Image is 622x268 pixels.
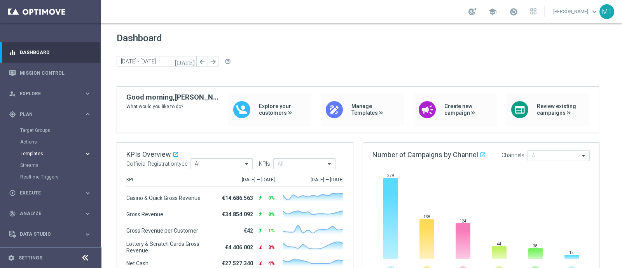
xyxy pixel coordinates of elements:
span: Plan [20,112,84,117]
a: Target Groups [20,127,81,133]
a: Dashboard [20,42,91,63]
button: track_changes Analyze keyboard_arrow_right [9,210,92,217]
div: Templates [20,148,100,159]
i: keyboard_arrow_right [84,189,91,197]
a: Streams [20,162,81,168]
div: Explore [9,90,84,97]
span: keyboard_arrow_down [590,7,599,16]
div: Mission Control [9,63,91,83]
i: equalizer [9,49,16,56]
i: person_search [9,90,16,97]
a: Optibot [20,245,81,265]
div: Realtime Triggers [20,171,100,183]
button: person_search Explore keyboard_arrow_right [9,91,92,97]
button: gps_fixed Plan keyboard_arrow_right [9,111,92,117]
div: Target Groups [20,124,100,136]
i: play_circle_outline [9,189,16,196]
i: keyboard_arrow_right [84,231,91,238]
i: keyboard_arrow_right [84,150,91,158]
div: MT [599,4,614,19]
a: Actions [20,139,81,145]
a: [PERSON_NAME]keyboard_arrow_down [552,6,599,18]
div: Optibot [9,245,91,265]
div: Dashboard [9,42,91,63]
div: Plan [9,111,84,118]
i: keyboard_arrow_right [84,210,91,217]
span: Templates [21,151,76,156]
i: settings [8,254,15,261]
div: Actions [20,136,100,148]
i: track_changes [9,210,16,217]
i: keyboard_arrow_right [84,110,91,118]
div: Templates [21,151,84,156]
div: Execute [9,189,84,196]
a: Realtime Triggers [20,174,81,180]
button: Data Studio keyboard_arrow_right [9,231,92,237]
a: Mission Control [20,63,91,83]
span: Data Studio [20,232,84,236]
div: Data Studio [9,231,84,238]
div: Streams [20,159,100,171]
span: school [488,7,497,16]
span: Explore [20,91,84,96]
a: Settings [19,256,42,260]
span: Execute [20,191,84,195]
button: play_circle_outline Execute keyboard_arrow_right [9,190,92,196]
div: Analyze [9,210,84,217]
span: Analyze [20,211,84,216]
button: Templates keyboard_arrow_right [20,151,92,157]
button: Mission Control [9,70,92,76]
i: gps_fixed [9,111,16,118]
i: keyboard_arrow_right [84,90,91,97]
button: equalizer Dashboard [9,49,92,56]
